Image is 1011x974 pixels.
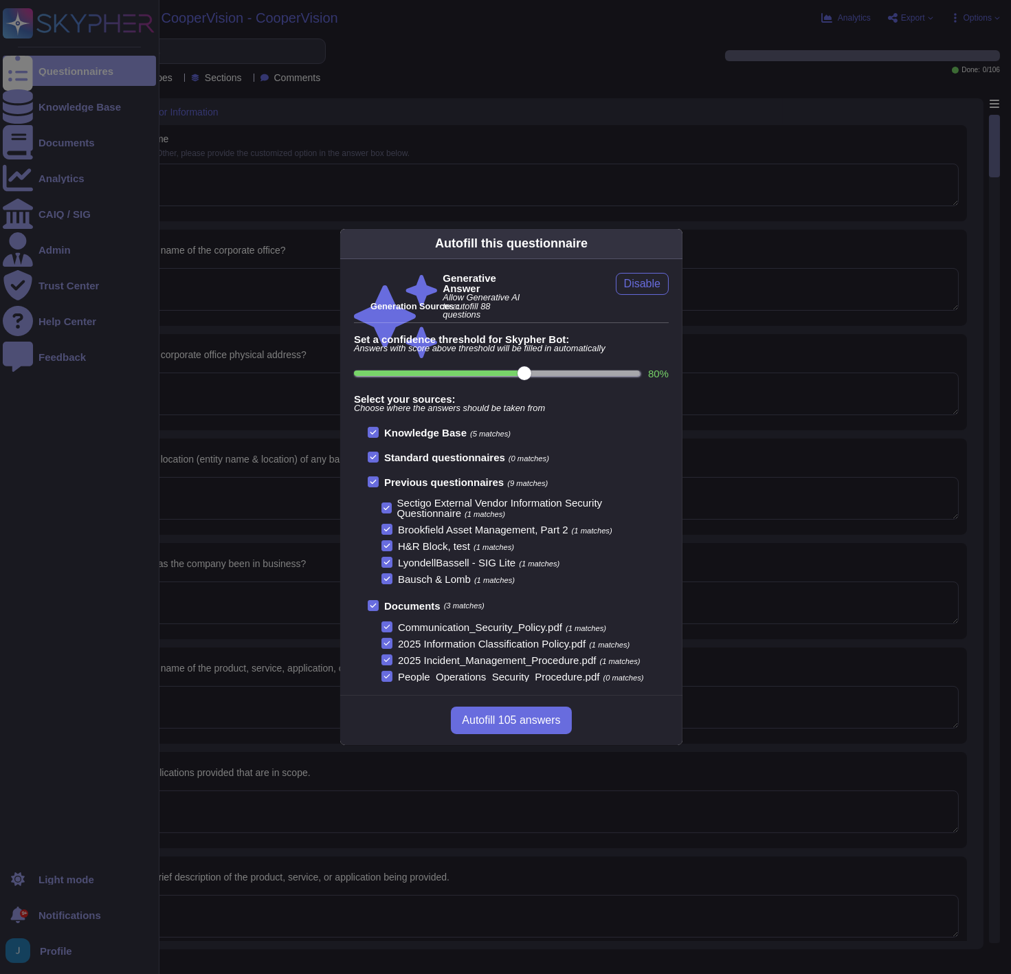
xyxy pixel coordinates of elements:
span: Allow Generative AI to autofill 88 questions [443,294,526,320]
b: Set a confidence threshold for Skypher Bot: [354,334,669,344]
span: LyondellBassell - SIG Lite [398,557,515,568]
span: People_Operations_Security_Procedure.pdf [398,671,600,683]
span: Communication_Security_Policy.pdf [398,621,562,633]
span: H&R Block, test [398,540,470,552]
b: Generation Sources : [370,301,459,311]
b: Documents [384,601,441,611]
span: (1 matches) [589,641,630,649]
button: Autofill 105 answers [451,707,571,734]
span: (1 matches) [474,576,515,584]
span: (1 matches) [572,527,612,535]
b: Knowledge Base [384,427,467,439]
span: Brookfield Asset Management, Part 2 [398,524,568,535]
span: (5 matches) [470,430,511,438]
b: Select your sources: [354,394,669,404]
span: 2025 Information Classification Policy.pdf [398,638,586,650]
span: (1 matches) [465,510,505,518]
span: Bausch & Lomb [398,573,471,585]
span: (0 matches) [603,674,644,682]
span: 2025 Incident_Management_Procedure.pdf [398,654,597,666]
span: (0 matches) [509,454,549,463]
span: (1 matches) [600,657,641,665]
span: (3 matches) [444,602,485,610]
span: Answers with score above threshold will be filled in automatically [354,344,669,353]
b: Generative Answer [443,273,526,294]
span: (1 matches) [519,560,559,568]
button: Disable [616,273,669,295]
span: (1 matches) [474,543,514,551]
span: Disable [624,278,660,289]
span: Choose where the answers should be taken from [354,404,669,413]
span: (1 matches) [566,624,606,632]
label: 80 % [648,368,669,379]
span: Autofill 105 answers [462,715,560,726]
b: Standard questionnaires [384,452,505,463]
span: Sectigo External Vendor Information Security Questionnaire [397,497,603,519]
span: (9 matches) [507,479,548,487]
div: Autofill this questionnaire [435,234,588,253]
b: Previous questionnaires [384,476,504,488]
